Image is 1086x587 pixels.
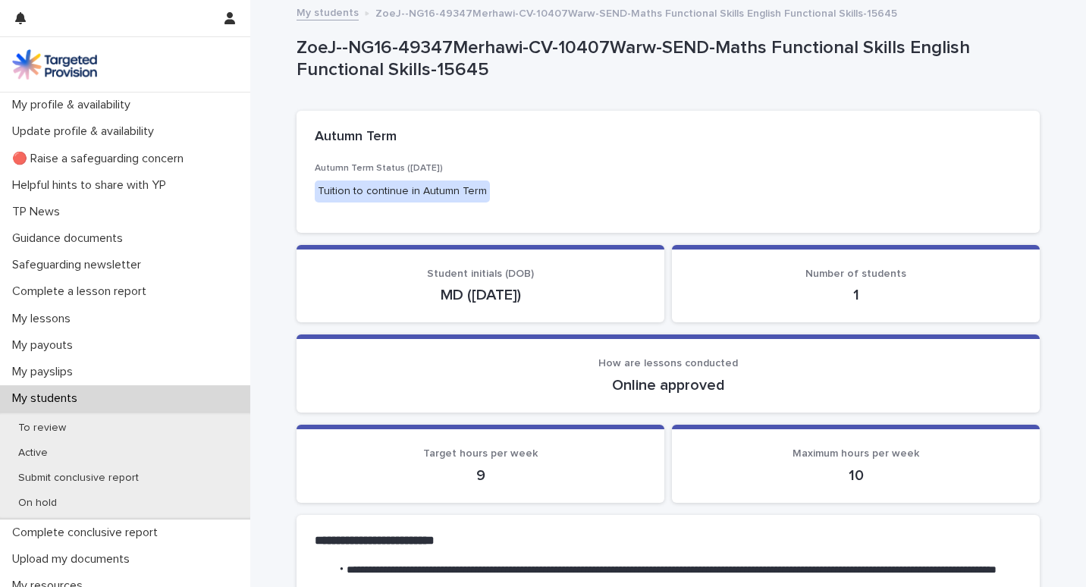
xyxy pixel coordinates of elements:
[6,365,85,379] p: My payslips
[427,268,534,279] span: Student initials (DOB)
[690,286,1022,304] p: 1
[315,466,646,485] p: 9
[6,98,143,112] p: My profile & availability
[805,268,906,279] span: Number of students
[6,152,196,166] p: 🔴 Raise a safeguarding concern
[297,37,1034,81] p: ZoeJ--NG16-49347Merhawi-CV-10407Warw-SEND-Maths Functional Skills English Functional Skills-15645
[6,178,178,193] p: Helpful hints to share with YP
[6,447,60,460] p: Active
[6,526,170,540] p: Complete conclusive report
[6,284,159,299] p: Complete a lesson report
[793,448,919,459] span: Maximum hours per week
[6,338,85,353] p: My payouts
[315,164,443,173] span: Autumn Term Status ([DATE])
[12,49,97,80] img: M5nRWzHhSzIhMunXDL62
[6,124,166,139] p: Update profile & availability
[6,391,89,406] p: My students
[315,376,1022,394] p: Online approved
[6,472,151,485] p: Submit conclusive report
[423,448,538,459] span: Target hours per week
[315,180,490,202] div: Tuition to continue in Autumn Term
[6,497,69,510] p: On hold
[6,552,142,567] p: Upload my documents
[6,312,83,326] p: My lessons
[375,4,897,20] p: ZoeJ--NG16-49347Merhawi-CV-10407Warw-SEND-Maths Functional Skills English Functional Skills-15645
[315,129,397,146] h2: Autumn Term
[690,466,1022,485] p: 10
[6,422,78,435] p: To review
[6,231,135,246] p: Guidance documents
[6,205,72,219] p: TP News
[598,358,738,369] span: How are lessons conducted
[297,3,359,20] a: My students
[315,286,646,304] p: MD ([DATE])
[6,258,153,272] p: Safeguarding newsletter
